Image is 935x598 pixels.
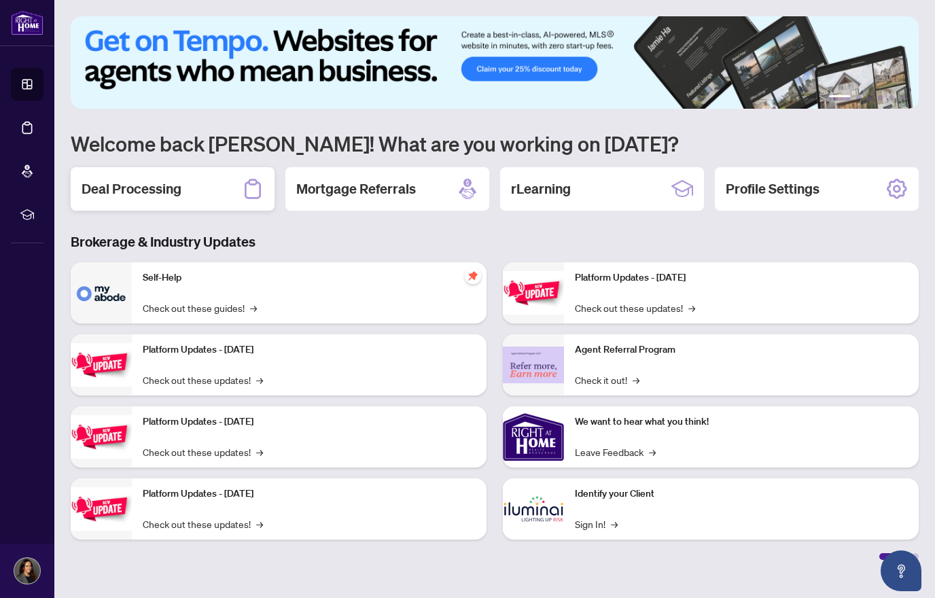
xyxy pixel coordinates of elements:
h2: rLearning [511,179,571,198]
img: Platform Updates - September 16, 2025 [71,343,132,386]
p: Platform Updates - [DATE] [143,342,476,357]
img: Profile Icon [14,558,40,584]
img: We want to hear what you think! [503,406,564,468]
button: 1 [829,95,851,101]
a: Check it out!→ [575,372,639,387]
a: Leave Feedback→ [575,444,656,459]
img: Platform Updates - July 8, 2025 [71,487,132,530]
span: → [649,444,656,459]
button: 4 [878,95,883,101]
p: We want to hear what you think! [575,415,908,429]
img: Platform Updates - July 21, 2025 [71,415,132,458]
p: Platform Updates - [DATE] [575,270,908,285]
span: → [688,300,695,315]
a: Check out these updates!→ [143,372,263,387]
button: 2 [856,95,862,101]
a: Sign In!→ [575,516,618,531]
img: Self-Help [71,262,132,323]
span: → [256,372,263,387]
span: → [611,516,618,531]
img: Platform Updates - June 23, 2025 [503,271,564,314]
a: Check out these updates!→ [575,300,695,315]
span: → [256,516,263,531]
button: 5 [889,95,894,101]
button: 6 [900,95,905,101]
p: Platform Updates - [DATE] [143,487,476,502]
span: → [256,444,263,459]
a: Check out these guides!→ [143,300,257,315]
p: Self-Help [143,270,476,285]
h3: Brokerage & Industry Updates [71,232,919,251]
span: → [633,372,639,387]
h1: Welcome back [PERSON_NAME]! What are you working on [DATE]? [71,130,919,156]
button: Open asap [881,550,921,591]
h2: Profile Settings [726,179,819,198]
p: Identify your Client [575,487,908,502]
img: Agent Referral Program [503,347,564,384]
a: Check out these updates!→ [143,444,263,459]
h2: Deal Processing [82,179,181,198]
button: 3 [867,95,872,101]
p: Agent Referral Program [575,342,908,357]
a: Check out these updates!→ [143,516,263,531]
span: pushpin [465,268,481,284]
h2: Mortgage Referrals [296,179,416,198]
span: → [250,300,257,315]
img: Identify your Client [503,478,564,540]
img: Slide 0 [71,16,919,109]
p: Platform Updates - [DATE] [143,415,476,429]
img: logo [11,10,43,35]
